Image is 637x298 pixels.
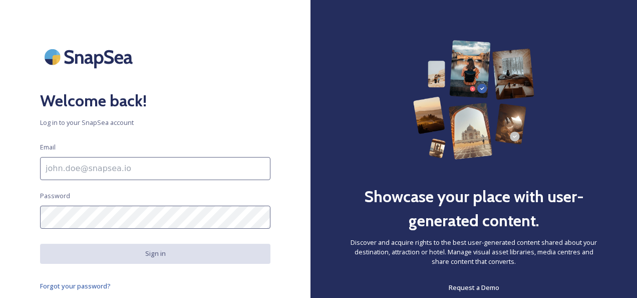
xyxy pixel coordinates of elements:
[40,157,270,180] input: john.doe@snapsea.io
[40,142,56,152] span: Email
[40,118,270,127] span: Log in to your SnapSea account
[40,244,270,263] button: Sign in
[351,238,597,267] span: Discover and acquire rights to the best user-generated content shared about your destination, att...
[449,283,499,292] span: Request a Demo
[413,40,534,160] img: 63b42ca75bacad526042e722_Group%20154-p-800.png
[40,280,270,292] a: Forgot your password?
[40,89,270,113] h2: Welcome back!
[40,40,140,74] img: SnapSea Logo
[40,281,111,290] span: Forgot your password?
[351,185,597,233] h2: Showcase your place with user-generated content.
[40,191,70,201] span: Password
[449,281,499,293] a: Request a Demo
